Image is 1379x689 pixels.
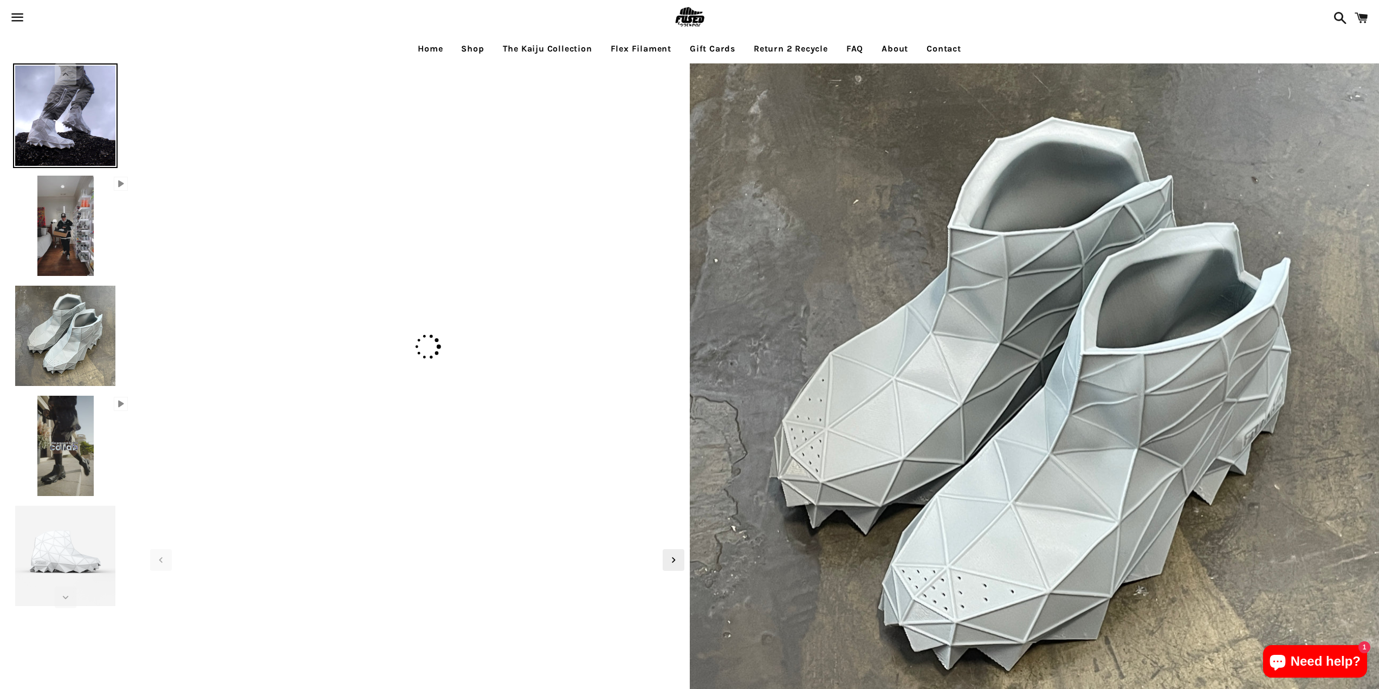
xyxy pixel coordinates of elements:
[13,504,118,608] img: [3D printed Shoes] - lightweight custom 3dprinted shoes sneakers sandals fused footwear
[13,284,118,388] img: [3D printed Shoes] - lightweight custom 3dprinted shoes sneakers sandals fused footwear
[746,35,836,62] a: Return 2 Recycle
[145,69,689,73] img: [3D printed Shoes] - lightweight custom 3dprinted shoes sneakers sandals fused footwear
[603,35,679,62] a: Flex Filament
[410,35,451,62] a: Home
[663,549,684,571] div: Next slide
[918,35,969,62] a: Contact
[453,35,492,62] a: Shop
[13,63,118,168] img: [3D printed Shoes] - lightweight custom 3dprinted shoes sneakers sandals fused footwear
[873,35,916,62] a: About
[838,35,871,62] a: FAQ
[150,549,172,571] div: Previous slide
[495,35,600,62] a: The Kaiju Collection
[1260,645,1370,680] inbox-online-store-chat: Shopify online store chat
[682,35,743,62] a: Gift Cards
